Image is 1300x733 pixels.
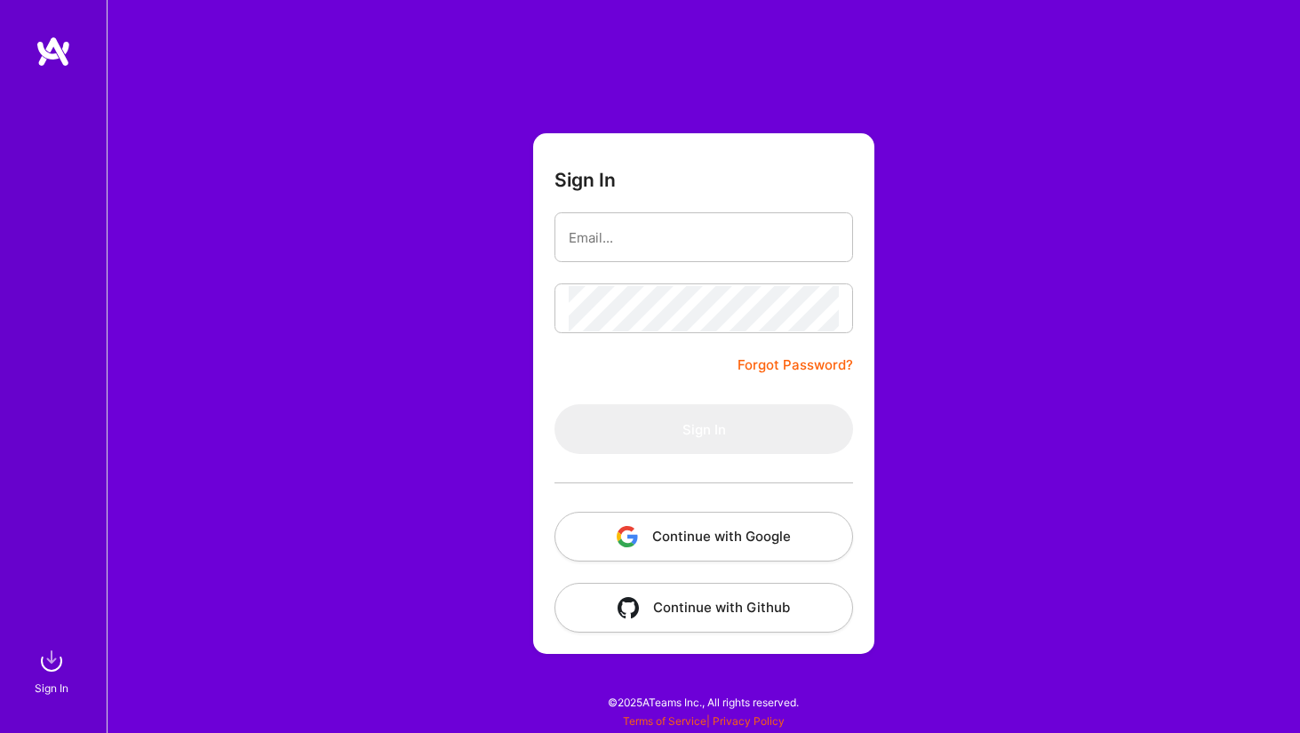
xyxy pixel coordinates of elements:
[107,680,1300,724] div: © 2025 ATeams Inc., All rights reserved.
[569,215,839,260] input: Email...
[35,679,68,697] div: Sign In
[36,36,71,68] img: logo
[554,169,616,191] h3: Sign In
[617,526,638,547] img: icon
[554,583,853,633] button: Continue with Github
[623,714,706,728] a: Terms of Service
[34,643,69,679] img: sign in
[738,355,853,376] a: Forgot Password?
[37,643,69,697] a: sign inSign In
[713,714,785,728] a: Privacy Policy
[623,714,785,728] span: |
[554,512,853,562] button: Continue with Google
[618,597,639,618] img: icon
[554,404,853,454] button: Sign In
